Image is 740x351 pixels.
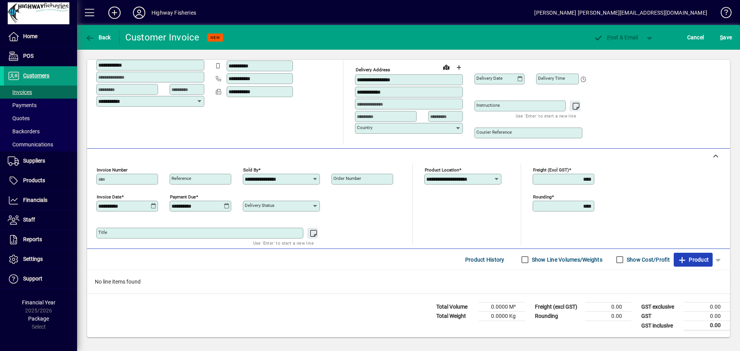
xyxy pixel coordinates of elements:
[8,141,53,148] span: Communications
[245,203,274,208] mat-label: Delivery status
[85,34,111,40] span: Back
[83,30,113,44] button: Back
[479,312,525,321] td: 0.0000 Kg
[23,236,42,242] span: Reports
[98,230,107,235] mat-label: Title
[684,321,730,331] td: 0.00
[531,312,585,321] td: Rounding
[476,76,503,81] mat-label: Delivery date
[465,254,505,266] span: Product History
[516,111,576,120] mat-hint: Use 'Enter' to start a new line
[585,312,631,321] td: 0.00
[172,176,191,181] mat-label: Reference
[530,256,602,264] label: Show Line Volumes/Weights
[4,151,77,171] a: Suppliers
[684,302,730,312] td: 0.00
[23,217,35,223] span: Staff
[23,158,45,164] span: Suppliers
[23,275,42,282] span: Support
[479,302,525,312] td: 0.0000 M³
[637,321,684,331] td: GST inclusive
[8,115,30,121] span: Quotes
[685,30,706,44] button: Cancel
[452,61,465,74] button: Choose address
[151,7,196,19] div: Highway Fisheries
[4,210,77,230] a: Staff
[22,299,55,306] span: Financial Year
[23,256,43,262] span: Settings
[87,270,730,294] div: No line items found
[102,6,127,20] button: Add
[534,7,707,19] div: [PERSON_NAME] [PERSON_NAME][EMAIL_ADDRESS][DOMAIN_NAME]
[4,250,77,269] a: Settings
[23,197,47,203] span: Financials
[533,167,569,173] mat-label: Freight (excl GST)
[4,99,77,112] a: Payments
[243,167,258,173] mat-label: Sold by
[127,6,151,20] button: Profile
[625,256,670,264] label: Show Cost/Profit
[678,254,709,266] span: Product
[23,33,37,39] span: Home
[8,102,37,108] span: Payments
[425,167,459,173] mat-label: Product location
[4,138,77,151] a: Communications
[538,76,565,81] mat-label: Delivery time
[720,34,723,40] span: S
[440,61,452,73] a: View on map
[23,72,49,79] span: Customers
[77,30,119,44] app-page-header-button: Back
[718,30,734,44] button: Save
[533,194,552,200] mat-label: Rounding
[97,194,121,200] mat-label: Invoice date
[4,269,77,289] a: Support
[637,312,684,321] td: GST
[476,129,512,135] mat-label: Courier Reference
[4,191,77,210] a: Financials
[4,230,77,249] a: Reports
[170,194,196,200] mat-label: Payment due
[125,31,200,44] div: Customer Invoice
[462,253,508,267] button: Product History
[8,128,40,134] span: Backorders
[674,253,713,267] button: Product
[8,89,32,95] span: Invoices
[333,176,361,181] mat-label: Order number
[4,171,77,190] a: Products
[4,125,77,138] a: Backorders
[594,34,638,40] span: ost & Email
[720,31,732,44] span: ave
[590,30,642,44] button: Post & Email
[684,312,730,321] td: 0.00
[4,47,77,66] a: POS
[432,302,479,312] td: Total Volume
[637,302,684,312] td: GST exclusive
[531,302,585,312] td: Freight (excl GST)
[210,35,220,40] span: NEW
[28,316,49,322] span: Package
[23,177,45,183] span: Products
[4,86,77,99] a: Invoices
[687,31,704,44] span: Cancel
[4,27,77,46] a: Home
[357,125,372,130] mat-label: Country
[607,34,610,40] span: P
[715,2,730,27] a: Knowledge Base
[253,238,314,247] mat-hint: Use 'Enter' to start a new line
[97,167,128,173] mat-label: Invoice number
[4,112,77,125] a: Quotes
[476,102,500,108] mat-label: Instructions
[432,312,479,321] td: Total Weight
[23,53,34,59] span: POS
[585,302,631,312] td: 0.00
